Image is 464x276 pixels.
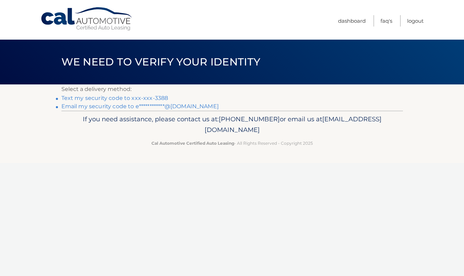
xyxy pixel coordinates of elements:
span: [PHONE_NUMBER] [219,115,280,123]
span: We need to verify your identity [61,55,260,68]
a: FAQ's [381,15,392,27]
p: If you need assistance, please contact us at: or email us at [66,114,398,136]
p: - All Rights Reserved - Copyright 2025 [66,140,398,147]
a: Logout [407,15,424,27]
p: Select a delivery method: [61,84,403,94]
a: Text my security code to xxx-xxx-3388 [61,95,168,101]
a: Cal Automotive [40,7,134,31]
a: Dashboard [338,15,366,27]
strong: Cal Automotive Certified Auto Leasing [151,141,234,146]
